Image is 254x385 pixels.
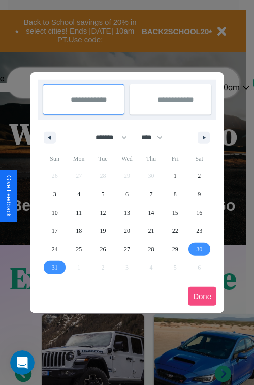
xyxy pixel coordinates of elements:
[67,151,90,167] span: Mon
[124,240,130,258] span: 27
[149,185,152,203] span: 7
[115,203,139,222] button: 13
[115,240,139,258] button: 27
[43,203,67,222] button: 10
[67,240,90,258] button: 25
[174,185,177,203] span: 8
[187,151,211,167] span: Sat
[172,222,178,240] span: 22
[43,240,67,258] button: 24
[172,203,178,222] span: 15
[52,240,58,258] span: 24
[188,287,216,306] button: Done
[43,258,67,277] button: 31
[139,151,163,167] span: Thu
[5,175,12,217] div: Give Feedback
[163,240,187,258] button: 29
[67,185,90,203] button: 4
[124,222,130,240] span: 20
[115,222,139,240] button: 20
[76,222,82,240] span: 18
[163,151,187,167] span: Fri
[163,222,187,240] button: 22
[139,240,163,258] button: 28
[172,240,178,258] span: 29
[91,240,115,258] button: 26
[148,240,154,258] span: 28
[174,167,177,185] span: 1
[76,203,82,222] span: 11
[102,185,105,203] span: 5
[100,203,106,222] span: 12
[115,185,139,203] button: 6
[124,203,130,222] span: 13
[196,222,202,240] span: 23
[198,185,201,203] span: 9
[139,203,163,222] button: 14
[100,222,106,240] span: 19
[148,203,154,222] span: 14
[43,151,67,167] span: Sun
[91,222,115,240] button: 19
[187,185,211,203] button: 9
[163,203,187,222] button: 15
[76,240,82,258] span: 25
[115,151,139,167] span: Wed
[67,222,90,240] button: 18
[52,203,58,222] span: 10
[100,240,106,258] span: 26
[163,185,187,203] button: 8
[187,240,211,258] button: 30
[163,167,187,185] button: 1
[196,240,202,258] span: 30
[91,185,115,203] button: 5
[125,185,129,203] span: 6
[196,203,202,222] span: 16
[43,185,67,203] button: 3
[187,203,211,222] button: 16
[67,203,90,222] button: 11
[52,258,58,277] span: 31
[43,222,67,240] button: 17
[77,185,80,203] span: 4
[10,350,35,375] iframe: Intercom live chat
[187,222,211,240] button: 23
[139,222,163,240] button: 21
[52,222,58,240] span: 17
[148,222,154,240] span: 21
[198,167,201,185] span: 2
[53,185,56,203] span: 3
[139,185,163,203] button: 7
[91,151,115,167] span: Tue
[91,203,115,222] button: 12
[187,167,211,185] button: 2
